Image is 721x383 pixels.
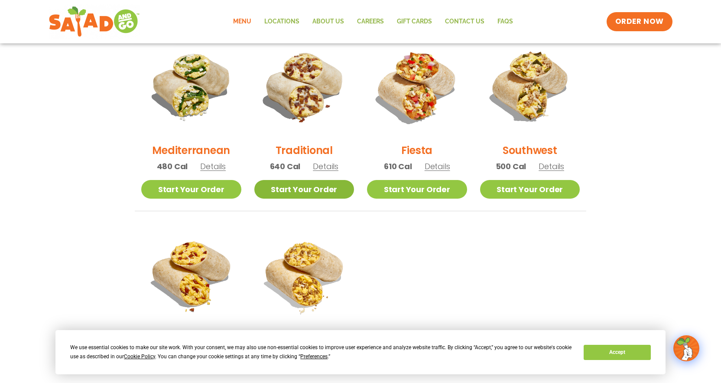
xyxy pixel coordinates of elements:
[480,180,580,199] a: Start Your Order
[539,161,564,172] span: Details
[674,336,698,360] img: wpChatIcon
[491,12,520,32] a: FAQs
[584,345,650,360] button: Accept
[141,180,241,199] a: Start Your Order
[615,16,664,27] span: ORDER NOW
[124,354,155,360] span: Cookie Policy
[351,12,390,32] a: Careers
[258,12,306,32] a: Locations
[438,12,491,32] a: Contact Us
[200,364,226,375] span: Details
[270,160,301,172] span: 640 Cal
[384,160,412,172] span: 610 Cal
[200,161,226,172] span: Details
[367,36,467,136] img: Product photo for Fiesta
[313,161,338,172] span: Details
[300,354,328,360] span: Preferences
[390,12,438,32] a: GIFT CARDS
[306,12,351,32] a: About Us
[70,343,573,361] div: We use essential cookies to make our site work. With your consent, we may also use non-essential ...
[425,161,450,172] span: Details
[55,330,666,374] div: Cookie Consent Prompt
[401,143,432,158] h2: Fiesta
[141,36,241,136] img: Product photo for Mediterranean Breakfast Burrito
[157,160,188,172] span: 480 Cal
[254,180,354,199] a: Start Your Order
[607,12,672,31] a: ORDER NOW
[503,143,557,158] h2: Southwest
[254,224,354,324] img: Product photo for Turkey Sausage, Egg & Cheese
[254,36,354,136] img: Product photo for Traditional
[276,143,333,158] h2: Traditional
[49,4,140,39] img: new-SAG-logo-768×292
[367,180,467,199] a: Start Your Order
[227,12,520,32] nav: Menu
[313,364,338,375] span: Details
[496,160,526,172] span: 500 Cal
[480,36,580,136] img: Product photo for Southwest
[152,143,230,158] h2: Mediterranean
[227,12,258,32] a: Menu
[141,224,241,324] img: Product photo for Bacon, Egg & Cheese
